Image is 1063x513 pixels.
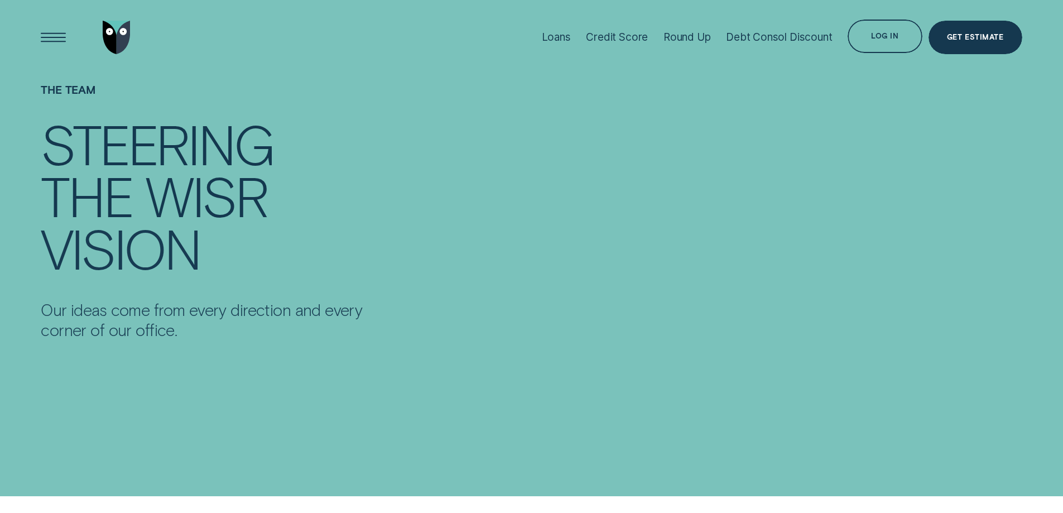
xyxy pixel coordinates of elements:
div: Round Up [663,31,711,44]
div: vision [41,222,200,274]
div: Loans [542,31,571,44]
button: Open Menu [37,21,70,54]
div: Credit Score [586,31,648,44]
div: the [41,170,133,222]
div: Wisr [146,170,267,222]
h1: The Team [41,83,362,117]
div: Steering [41,117,273,169]
img: Wisr [103,21,131,54]
p: Our ideas come from every direction and every corner of our office. [41,299,362,339]
button: Log in [848,20,922,53]
a: Get Estimate [929,21,1022,54]
h4: Steering the Wisr vision [41,117,362,273]
div: Debt Consol Discount [726,31,832,44]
